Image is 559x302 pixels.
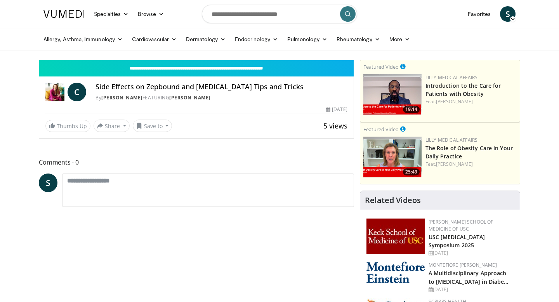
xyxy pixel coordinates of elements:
[283,31,332,47] a: Pulmonology
[43,10,85,18] img: VuMedi Logo
[127,31,181,47] a: Cardiovascular
[45,83,64,101] img: Dr. Carolynn Francavilla
[95,94,347,101] div: By FEATURING
[500,6,516,22] a: S
[425,161,517,168] div: Feat.
[425,144,513,160] a: The Role of Obesity Care in Your Daily Practice
[363,137,422,177] img: e1208b6b-349f-4914-9dd7-f97803bdbf1d.png.150x105_q85_crop-smart_upscale.png
[323,121,347,130] span: 5 views
[436,98,473,105] a: [PERSON_NAME]
[363,63,399,70] small: Featured Video
[363,137,422,177] a: 25:49
[429,262,497,268] a: Montefiore [PERSON_NAME]
[363,74,422,115] a: 19:14
[230,31,283,47] a: Endocrinology
[429,250,514,257] div: [DATE]
[403,106,420,113] span: 19:14
[429,233,485,249] a: USC [MEDICAL_DATA] Symposium 2025
[169,94,210,101] a: [PERSON_NAME]
[332,31,385,47] a: Rheumatology
[95,83,347,91] h4: Side Effects on Zepbound and [MEDICAL_DATA] Tips and Tricks
[39,157,354,167] span: Comments 0
[436,161,473,167] a: [PERSON_NAME]
[94,120,130,132] button: Share
[39,174,57,192] a: S
[326,106,347,113] div: [DATE]
[363,126,399,133] small: Featured Video
[68,83,86,101] a: C
[363,74,422,115] img: acc2e291-ced4-4dd5-b17b-d06994da28f3.png.150x105_q85_crop-smart_upscale.png
[101,94,142,101] a: [PERSON_NAME]
[425,74,478,81] a: Lilly Medical Affairs
[429,286,514,293] div: [DATE]
[429,219,493,232] a: [PERSON_NAME] School of Medicine of USC
[365,196,421,205] h4: Related Videos
[385,31,415,47] a: More
[366,219,425,254] img: 7b941f1f-d101-407a-8bfa-07bd47db01ba.png.150x105_q85_autocrop_double_scale_upscale_version-0.2.jpg
[39,31,127,47] a: Allergy, Asthma, Immunology
[425,137,478,143] a: Lilly Medical Affairs
[463,6,495,22] a: Favorites
[429,269,509,285] a: A Multidisciplinary Approach to [MEDICAL_DATA] in Diabe…
[425,82,501,97] a: Introduction to the Care for Patients with Obesity
[89,6,133,22] a: Specialties
[133,120,172,132] button: Save to
[133,6,169,22] a: Browse
[366,262,425,283] img: b0142b4c-93a1-4b58-8f91-5265c282693c.png.150x105_q85_autocrop_double_scale_upscale_version-0.2.png
[181,31,230,47] a: Dermatology
[425,98,517,105] div: Feat.
[45,120,90,132] a: Thumbs Up
[202,5,357,23] input: Search topics, interventions
[403,168,420,175] span: 25:49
